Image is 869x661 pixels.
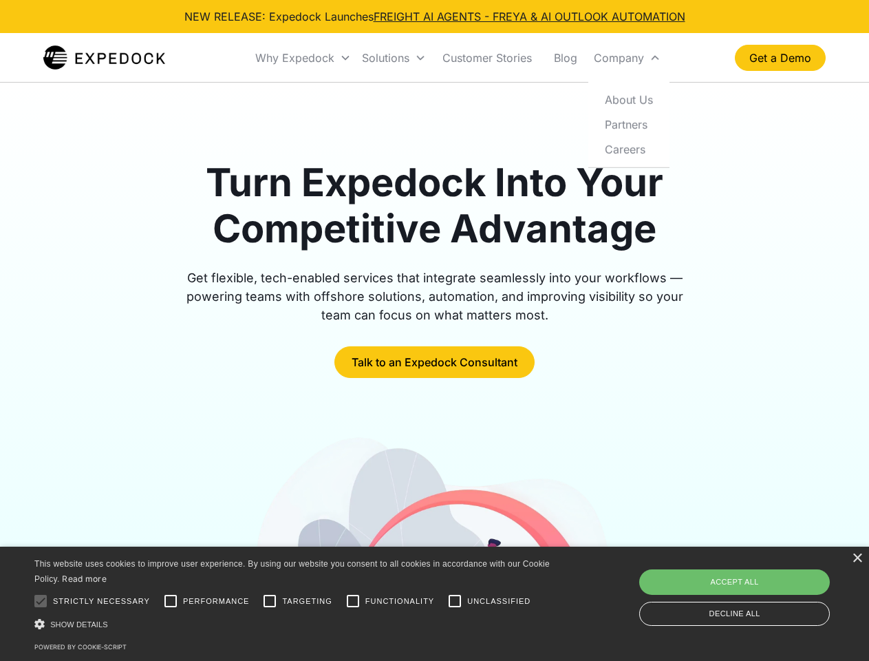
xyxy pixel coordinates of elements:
[50,620,108,629] span: Show details
[62,574,107,584] a: Read more
[34,559,550,585] span: This website uses cookies to improve user experience. By using our website you consent to all coo...
[735,45,826,71] a: Get a Demo
[431,34,543,81] a: Customer Stories
[365,596,434,607] span: Functionality
[374,10,685,23] a: FREIGHT AI AGENTS - FREYA & AI OUTLOOK AUTOMATION
[594,87,664,112] a: About Us
[34,617,555,631] div: Show details
[467,596,530,607] span: Unclassified
[594,112,664,136] a: Partners
[594,51,644,65] div: Company
[183,596,250,607] span: Performance
[255,51,334,65] div: Why Expedock
[34,643,127,651] a: Powered by cookie-script
[594,136,664,161] a: Careers
[43,44,165,72] a: home
[53,596,150,607] span: Strictly necessary
[43,44,165,72] img: Expedock Logo
[362,51,409,65] div: Solutions
[184,8,685,25] div: NEW RELEASE: Expedock Launches
[588,81,669,167] nav: Company
[356,34,431,81] div: Solutions
[282,596,332,607] span: Targeting
[250,34,356,81] div: Why Expedock
[640,512,869,661] iframe: Chat Widget
[543,34,588,81] a: Blog
[588,34,666,81] div: Company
